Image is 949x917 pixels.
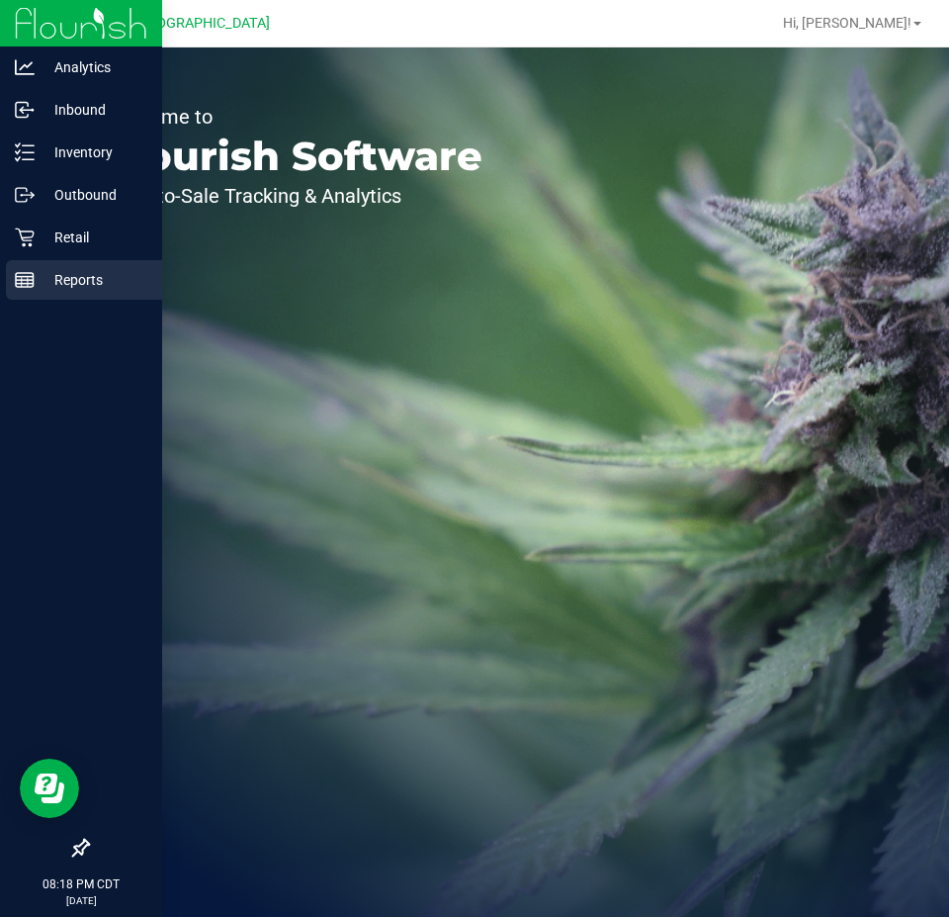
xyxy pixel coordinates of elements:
[783,15,911,31] span: Hi, [PERSON_NAME]!
[15,142,35,162] inline-svg: Inventory
[15,185,35,205] inline-svg: Outbound
[9,875,153,893] p: 08:18 PM CDT
[15,228,35,247] inline-svg: Retail
[35,140,153,164] p: Inventory
[35,226,153,249] p: Retail
[35,98,153,122] p: Inbound
[35,183,153,207] p: Outbound
[107,137,482,176] p: Flourish Software
[9,893,153,908] p: [DATE]
[35,55,153,79] p: Analytics
[107,107,482,127] p: Welcome to
[20,759,79,818] iframe: Resource center
[15,57,35,77] inline-svg: Analytics
[35,268,153,292] p: Reports
[134,15,270,32] span: [GEOGRAPHIC_DATA]
[15,100,35,120] inline-svg: Inbound
[107,186,482,206] p: Seed-to-Sale Tracking & Analytics
[15,270,35,290] inline-svg: Reports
